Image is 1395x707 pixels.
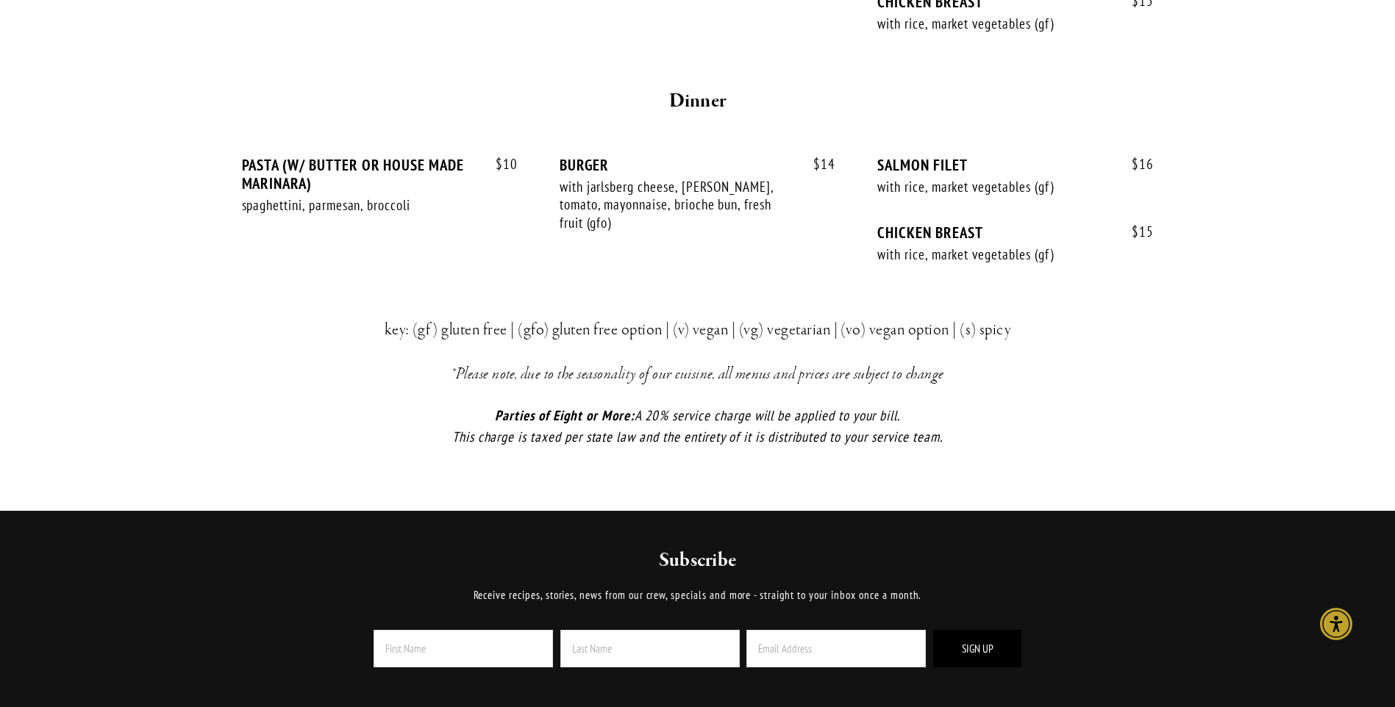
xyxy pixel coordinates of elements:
[374,630,553,667] input: First Name
[1117,156,1154,173] span: 16
[877,156,1153,174] div: SALMON FILET
[877,178,1111,196] div: with rice, market vegetables (gf)
[1132,155,1139,173] span: $
[451,364,944,384] em: *Please note, due to the seasonality of our cuisine, all menus and prices are subject to change
[242,156,518,193] div: PASTA (W/ BUTTER OR HOUSE MADE MARINARA)
[877,245,1111,264] div: with rice, market vegetables (gf)
[452,406,943,445] em: A 20% service charge will be applied to your bill. This charge is taxed per state law and the ent...
[269,317,1127,343] h3: key: (gf) gluten free | (gfo) gluten free option | (v) vegan | (vg) vegetarian | (vo) vegan optio...
[877,15,1111,33] div: with rice, market vegetables (gf)
[1320,608,1352,640] div: Accessibility Menu
[496,155,503,173] span: $
[962,642,993,656] span: Sign Up
[799,156,835,173] span: 14
[333,548,1062,574] h2: Subscribe
[481,156,518,173] span: 10
[1132,223,1139,240] span: $
[560,156,835,174] div: BURGER
[242,196,476,215] div: spaghettini, parmesan, broccoli
[333,586,1062,604] p: Receive recipes, stories, news from our crew, specials and more - straight to your inbox once a m...
[933,630,1021,667] button: Sign Up
[1117,223,1154,240] span: 15
[877,223,1153,242] div: CHICKEN BREAST
[560,630,740,667] input: Last Name
[560,178,793,232] div: with jarlsberg cheese, [PERSON_NAME], tomato, mayonnaise, brioche bun, fresh fruit (gfo)
[269,86,1127,117] h2: Dinner
[813,155,821,173] span: $
[495,406,635,424] em: Parties of Eight or More:
[746,630,926,667] input: Email Address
